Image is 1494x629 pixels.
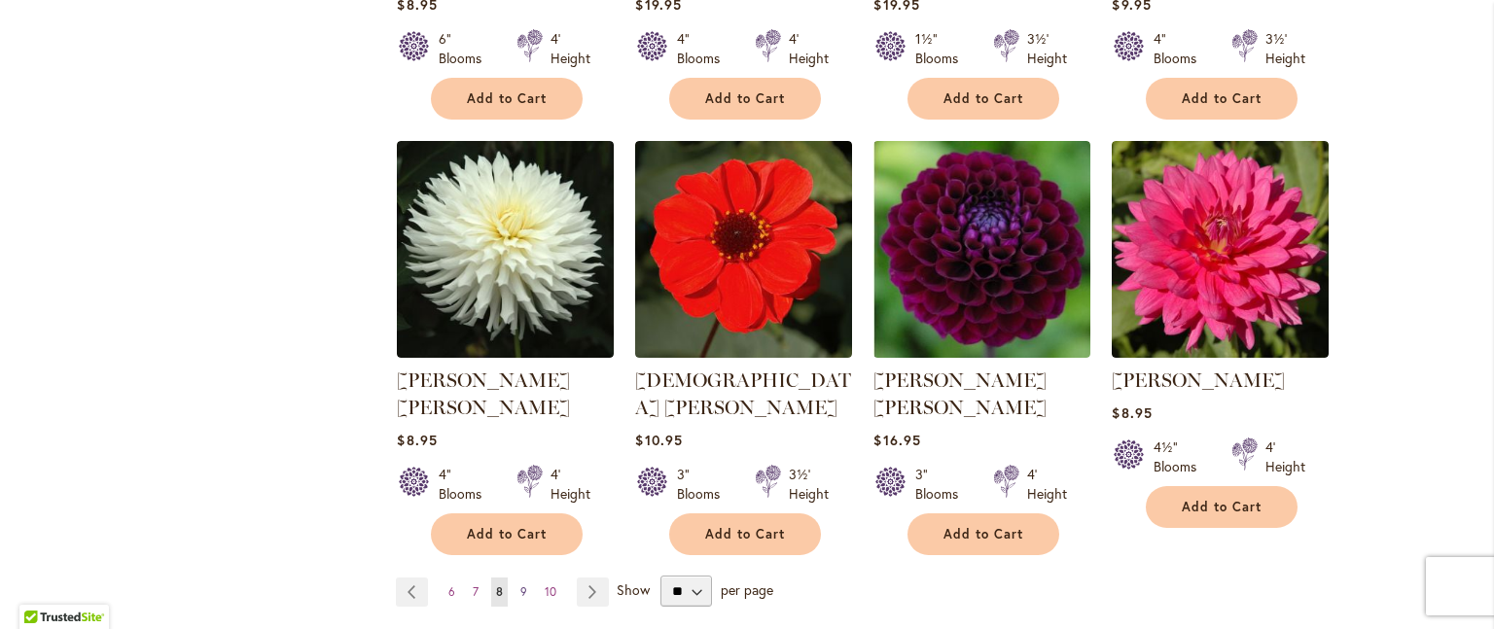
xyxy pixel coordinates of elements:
iframe: Launch Accessibility Center [15,560,69,614]
span: $10.95 [635,431,682,449]
div: 6" Blooms [439,29,493,68]
button: Add to Cart [907,78,1059,120]
a: JASON MATTHEW [873,343,1090,362]
span: 9 [520,584,527,599]
span: Add to Cart [467,90,547,107]
span: Add to Cart [705,90,785,107]
div: 4½" Blooms [1154,437,1208,476]
div: 4" Blooms [677,29,731,68]
div: 4' Height [1265,437,1305,476]
span: Add to Cart [1182,499,1262,515]
div: 1½" Blooms [915,29,970,68]
span: Add to Cart [943,526,1023,542]
div: 4" Blooms [439,465,493,504]
span: 7 [473,584,479,599]
span: 8 [496,584,503,599]
button: Add to Cart [669,513,821,555]
span: Show [617,580,650,599]
span: 10 [545,584,556,599]
span: Add to Cart [467,526,547,542]
button: Add to Cart [669,78,821,120]
button: Add to Cart [907,513,1059,555]
a: JENNA [1112,343,1329,362]
span: 6 [448,584,455,599]
div: 3½' Height [1027,29,1067,68]
span: Add to Cart [705,526,785,542]
div: 4' Height [551,29,590,68]
button: Add to Cart [431,513,583,555]
img: JASON MATTHEW [873,141,1090,358]
a: 10 [540,577,561,607]
button: Add to Cart [1146,78,1298,120]
a: 6 [444,577,460,607]
a: 7 [468,577,483,607]
a: 9 [516,577,532,607]
a: JAPANESE BISHOP [635,343,852,362]
img: JAPANESE BISHOP [635,141,852,358]
div: 4' Height [1027,465,1067,504]
img: JACK FROST [397,141,614,358]
a: [DEMOGRAPHIC_DATA] [PERSON_NAME] [635,368,851,419]
div: 3" Blooms [915,465,970,504]
a: JACK FROST [397,343,614,362]
span: $8.95 [397,431,437,449]
span: Add to Cart [1182,90,1262,107]
div: 3" Blooms [677,465,731,504]
div: 4' Height [789,29,829,68]
span: per page [721,580,773,599]
button: Add to Cart [431,78,583,120]
span: $8.95 [1112,403,1152,422]
span: Add to Cart [943,90,1023,107]
a: [PERSON_NAME] [PERSON_NAME] [397,368,570,419]
button: Add to Cart [1146,486,1298,528]
div: 3½' Height [789,465,829,504]
span: $16.95 [873,431,920,449]
a: [PERSON_NAME] [1112,368,1285,392]
img: JENNA [1112,141,1329,358]
div: 3½' Height [1265,29,1305,68]
div: 4' Height [551,465,590,504]
a: [PERSON_NAME] [PERSON_NAME] [873,368,1047,419]
div: 4" Blooms [1154,29,1208,68]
